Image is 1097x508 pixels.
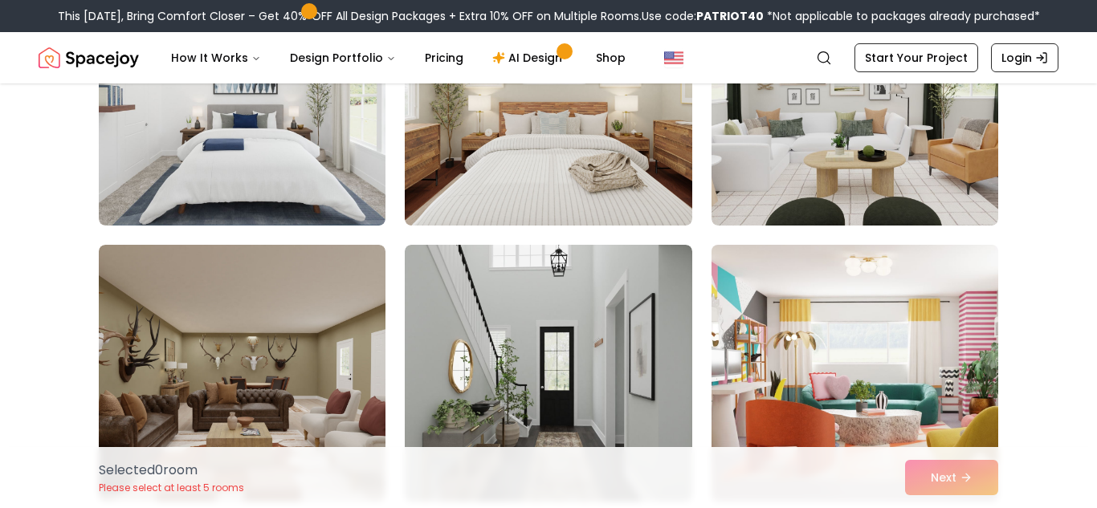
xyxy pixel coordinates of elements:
[704,238,1005,508] img: Room room-60
[158,42,638,74] nav: Main
[158,42,274,74] button: How It Works
[99,482,244,494] p: Please select at least 5 rooms
[99,461,244,480] p: Selected 0 room
[764,8,1040,24] span: *Not applicable to packages already purchased*
[99,245,385,502] img: Room room-58
[58,8,1040,24] div: This [DATE], Bring Comfort Closer – Get 40% OFF All Design Packages + Extra 10% OFF on Multiple R...
[412,42,476,74] a: Pricing
[39,42,139,74] a: Spacejoy
[583,42,638,74] a: Shop
[854,43,978,72] a: Start Your Project
[277,42,409,74] button: Design Portfolio
[39,32,1058,83] nav: Global
[405,245,691,502] img: Room room-59
[664,48,683,67] img: United States
[642,8,764,24] span: Use code:
[696,8,764,24] b: PATRIOT40
[39,42,139,74] img: Spacejoy Logo
[479,42,580,74] a: AI Design
[991,43,1058,72] a: Login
